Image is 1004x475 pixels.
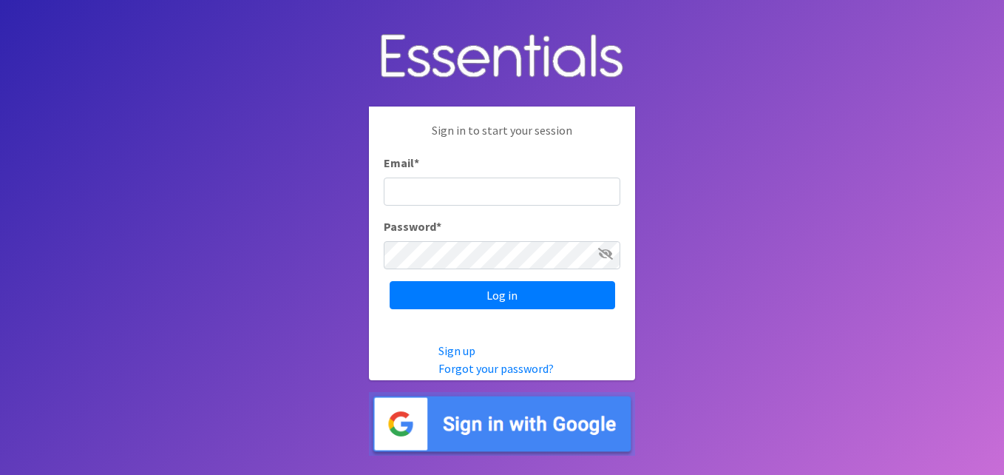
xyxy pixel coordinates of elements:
label: Email [384,154,419,172]
abbr: required [436,219,441,234]
input: Log in [390,281,615,309]
a: Forgot your password? [438,361,554,376]
img: Human Essentials [369,19,635,95]
a: Sign up [438,343,475,358]
abbr: required [414,155,419,170]
img: Sign in with Google [369,392,635,457]
p: Sign in to start your session [384,121,620,154]
label: Password [384,218,441,235]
